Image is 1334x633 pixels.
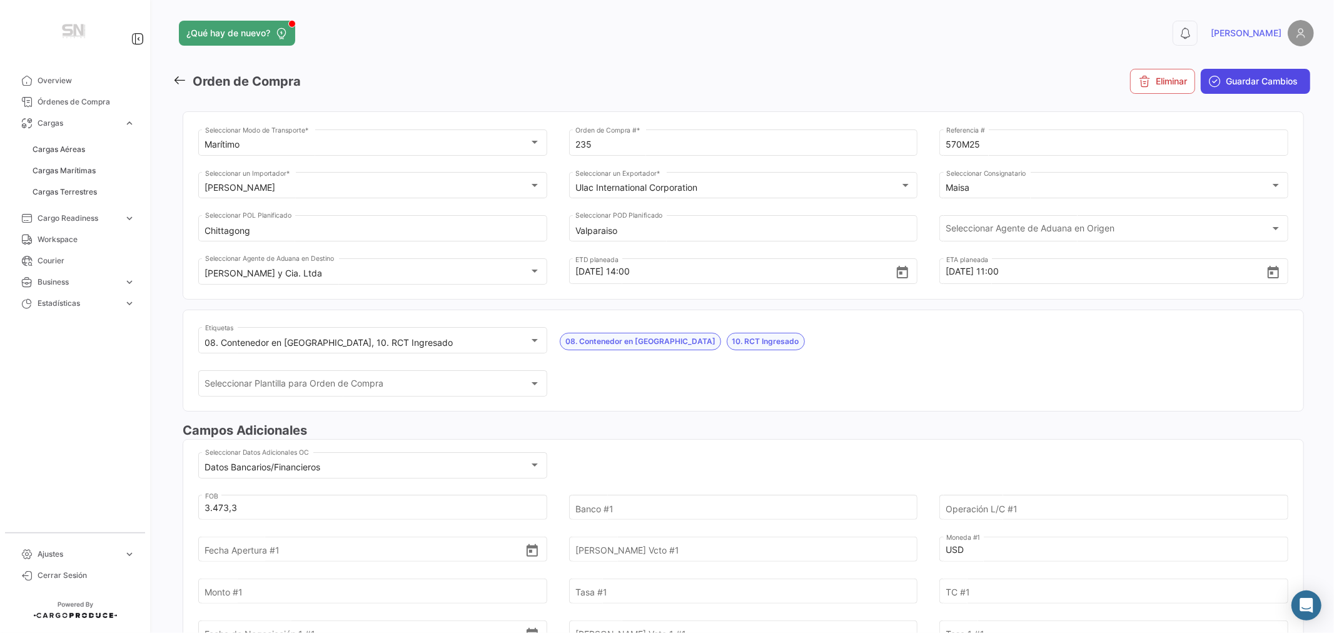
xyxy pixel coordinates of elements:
mat-select-trigger: Datos Bancarios/Financieros [205,462,321,472]
span: Overview [38,75,135,86]
button: Open calendar [1266,265,1281,278]
mat-select-trigger: 08. Contenedor en [GEOGRAPHIC_DATA], 10. RCT Ingresado [205,337,453,348]
span: Seleccionar Plantilla para Orden de Compra [205,381,530,392]
a: Overview [10,70,140,91]
input: Escriba para buscar... [205,226,541,236]
button: ¿Qué hay de nuevo? [179,21,295,46]
mat-select-trigger: Marítimo [205,139,240,149]
span: Órdenes de Compra [38,96,135,108]
span: Cargas Aéreas [33,144,85,155]
button: Open calendar [525,543,540,557]
span: [PERSON_NAME] [1211,27,1281,39]
a: Courier [10,250,140,271]
span: Seleccionar Agente de Aduana en Origen [946,226,1271,236]
span: Estadísticas [38,298,119,309]
img: placeholder-user.png [1288,20,1314,46]
span: Guardar Cambios [1226,75,1298,88]
input: Seleccionar una fecha [575,250,894,293]
button: Eliminar [1130,69,1195,94]
span: 08. Contenedor en [GEOGRAPHIC_DATA] [565,336,715,347]
a: Cargas Aéreas [28,140,140,159]
a: Cargas Marítimas [28,161,140,180]
span: expand_more [124,298,135,309]
span: Cargas Marítimas [33,165,96,176]
mat-select-trigger: [PERSON_NAME] [205,182,276,193]
button: Guardar Cambios [1201,69,1310,94]
a: Workspace [10,229,140,250]
span: Business [38,276,119,288]
span: expand_more [124,276,135,288]
span: Courier [38,255,135,266]
span: ¿Qué hay de nuevo? [186,27,270,39]
span: Cargo Readiness [38,213,119,224]
div: Abrir Intercom Messenger [1291,590,1321,620]
span: Cargas Terrestres [33,186,97,198]
a: Órdenes de Compra [10,91,140,113]
mat-select-trigger: [PERSON_NAME] y Cia. Ltda [205,268,323,278]
button: Open calendar [895,265,910,278]
span: Cargas [38,118,119,129]
span: Workspace [38,234,135,245]
h3: Orden de Compra [193,73,301,91]
img: Manufactura+Logo.png [44,15,106,50]
span: expand_more [124,118,135,129]
mat-select-trigger: Ulac International Corporation [575,182,697,193]
mat-select-trigger: Maisa [946,182,970,193]
span: Ajustes [38,549,119,560]
a: Cargas Terrestres [28,183,140,201]
span: expand_more [124,549,135,560]
span: expand_more [124,213,135,224]
span: 10. RCT Ingresado [732,336,799,347]
input: Escriba para buscar... [575,226,911,236]
span: Cerrar Sesión [38,570,135,581]
input: Seleccionar una fecha [946,250,1265,293]
h3: Campos Adicionales [183,422,1304,439]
